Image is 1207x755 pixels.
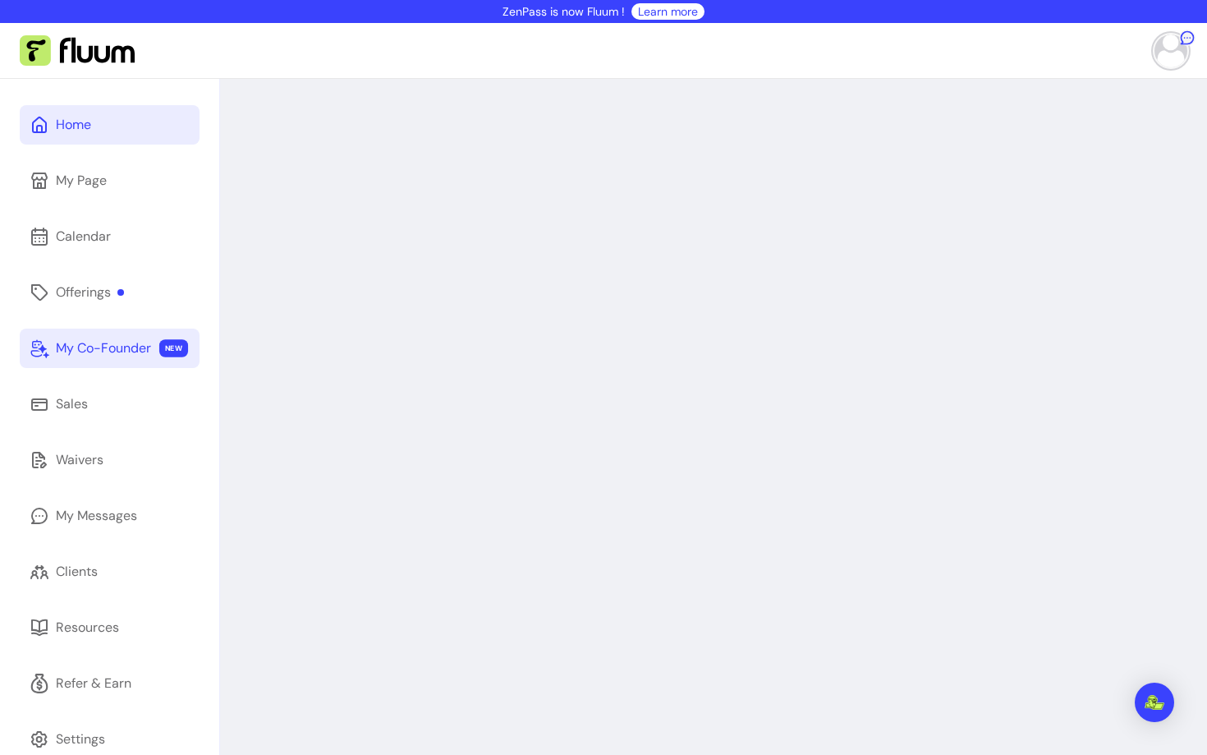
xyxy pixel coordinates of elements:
[20,273,200,312] a: Offerings
[20,552,200,592] a: Clients
[20,384,200,424] a: Sales
[56,227,111,246] div: Calendar
[56,171,107,191] div: My Page
[20,35,135,67] img: Fluum Logo
[20,608,200,647] a: Resources
[20,217,200,256] a: Calendar
[20,105,200,145] a: Home
[1135,683,1174,722] div: Open Intercom Messenger
[20,161,200,200] a: My Page
[1154,35,1187,67] img: avatar
[56,338,151,358] div: My Co-Founder
[503,3,625,20] p: ZenPass is now Fluum !
[56,506,137,526] div: My Messages
[56,674,131,693] div: Refer & Earn
[56,730,105,749] div: Settings
[1148,35,1187,67] button: avatar
[20,329,200,368] a: My Co-Founder NEW
[20,440,200,480] a: Waivers
[56,450,103,470] div: Waivers
[56,283,124,302] div: Offerings
[56,562,98,582] div: Clients
[56,394,88,414] div: Sales
[159,339,188,357] span: NEW
[56,115,91,135] div: Home
[20,496,200,536] a: My Messages
[638,3,698,20] a: Learn more
[56,618,119,638] div: Resources
[20,664,200,703] a: Refer & Earn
